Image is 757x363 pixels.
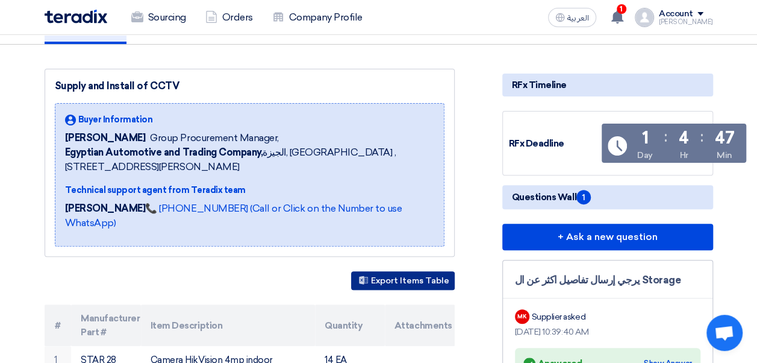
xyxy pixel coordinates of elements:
div: 4 [679,130,689,147]
button: + Ask a new question [502,224,713,250]
a: Company Profile [263,4,372,31]
strong: [PERSON_NAME] [65,203,146,214]
div: يرجي إرسال تفاصيل اكثر عن ال Storage [515,273,700,288]
div: Hr [679,149,688,162]
span: 1 [617,4,626,14]
th: Quantity [315,305,385,346]
th: Manufacturer Part # [71,305,141,346]
div: Supply and Install of CCTV [55,79,444,93]
span: Questions Wall [512,190,591,204]
div: Open chat [706,315,743,351]
th: # [45,305,72,346]
a: 📞 [PHONE_NUMBER] (Call or Click on the Number to use WhatsApp) [65,203,402,229]
span: 1 [576,190,591,204]
div: Day [637,149,653,162]
span: Buyer Information [78,113,153,126]
th: Attachments [385,305,455,346]
div: RFx Timeline [502,74,713,96]
div: RFx Deadline [509,137,599,151]
img: Teradix logo [45,10,107,24]
span: [PERSON_NAME] [65,131,146,145]
div: Account [659,9,693,19]
span: Group Procurement Manager, [150,131,279,145]
span: العربية [567,14,589,22]
div: [DATE] 10:39:40 AM [515,326,700,338]
div: Min [717,149,732,162]
span: الجيزة, [GEOGRAPHIC_DATA] ,[STREET_ADDRESS][PERSON_NAME] [65,145,434,174]
div: : [664,126,667,148]
div: Technical support agent from Teradix team [65,184,434,197]
a: Sourcing [122,4,196,31]
button: Export Items Table [351,271,455,290]
div: 1 [642,130,649,147]
div: MK [515,309,529,324]
div: [PERSON_NAME] [659,19,713,25]
div: Supplier asked [532,311,585,323]
a: Orders [196,4,263,31]
img: profile_test.png [635,8,654,27]
div: 47 [715,130,734,147]
th: Item Description [141,305,315,346]
b: Egyptian Automotive and Trading Company, [65,147,263,158]
button: العربية [548,8,596,27]
div: : [700,126,703,148]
